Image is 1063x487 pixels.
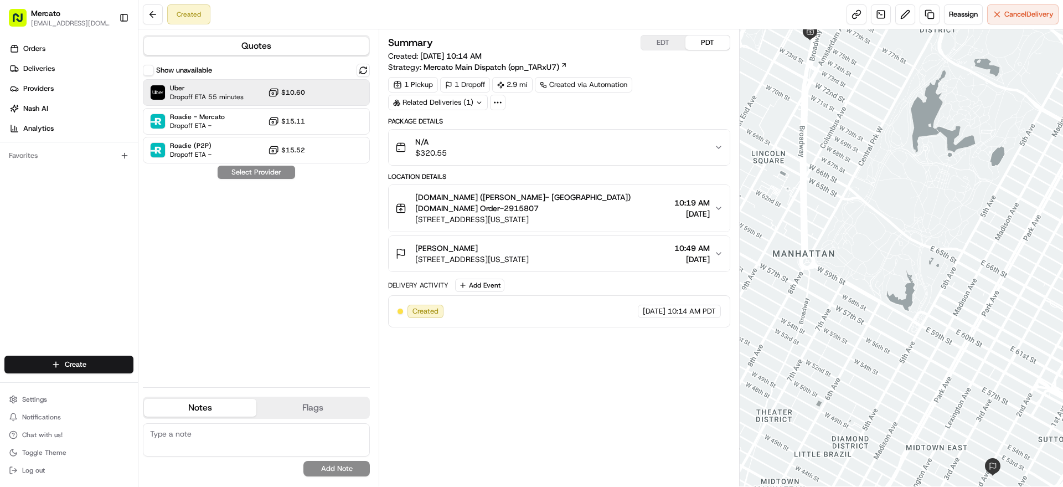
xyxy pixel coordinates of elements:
span: Create [65,360,86,370]
span: Providers [23,84,54,94]
button: [PERSON_NAME][STREET_ADDRESS][US_STATE]10:49 AM[DATE] [389,236,729,271]
div: 2.9 mi [492,77,533,93]
span: Roadie - Mercato [170,112,225,121]
span: Mercato Main Dispatch (opn_TARxU7) [424,61,559,73]
button: See all [172,173,202,187]
div: Start new chat [50,137,182,148]
img: 1736555255976-a54dd68f-1ca7-489b-9aae-adbdc363a1c4 [11,137,31,157]
span: Orders [23,44,45,54]
input: Clear [29,103,183,115]
span: Chat with us! [22,430,63,439]
img: Uber [151,85,165,100]
div: Favorites [4,147,133,165]
button: EDT [641,35,685,50]
span: [DATE] [674,254,710,265]
span: $15.11 [281,117,305,126]
button: Notifications [4,409,133,425]
button: Create [4,356,133,373]
button: Flags [256,399,369,417]
a: Mercato Main Dispatch (opn_TARxU7) [424,61,567,73]
span: Dropoff ETA 55 minutes [170,93,244,101]
div: Location Details [388,172,730,181]
span: $15.52 [281,146,305,155]
span: Pylon [110,306,134,315]
img: Roadie - Mercato [151,114,165,129]
span: • [37,233,40,242]
div: Package Details [388,117,730,126]
span: Uber [170,84,244,93]
span: Cancel Delivery [1004,9,1054,19]
a: Orders [4,40,138,58]
button: [DOMAIN_NAME] ([PERSON_NAME]- [GEOGRAPHIC_DATA]) [DOMAIN_NAME] Order-2915807[STREET_ADDRESS][US_S... [389,185,729,232]
span: N/A [415,136,447,147]
span: 10:14 AM PDT [668,306,716,316]
div: We're available if you need us! [50,148,152,157]
button: Start new chat [188,141,202,154]
img: Roadie (P2P) [151,143,165,157]
button: Reassign [944,4,983,24]
span: [DATE] [43,203,65,212]
a: 📗Knowledge Base [7,275,89,295]
button: $15.52 [268,145,305,156]
span: Created [412,306,438,316]
a: Providers [4,80,138,98]
span: Analytics [23,124,54,134]
a: Analytics [4,120,138,137]
span: [DATE] [643,306,665,316]
h3: Summary [388,38,433,48]
span: • [37,203,40,212]
span: Notifications [22,413,61,422]
img: Nash [11,43,33,65]
span: Roadie (P2P) [170,141,211,150]
span: $320.55 [415,147,447,158]
div: Delivery Activity [388,281,448,290]
div: Past conversations [11,176,74,184]
img: 4920774857489_3d7f54699973ba98c624_72.jpg [23,137,43,157]
span: $10.60 [281,88,305,97]
span: [DATE] 10:14 AM [420,51,482,61]
a: Created via Automation [535,77,632,93]
span: Dropoff ETA - [170,150,211,159]
span: Deliveries [23,64,55,74]
span: [DATE] [674,208,710,219]
button: Chat with us! [4,427,133,443]
button: $10.60 [268,87,305,98]
button: Toggle Theme [4,445,133,460]
span: Dropoff ETA - [170,121,225,130]
span: [STREET_ADDRESS][US_STATE] [415,254,529,265]
button: $15.11 [268,116,305,127]
span: [DATE] [43,233,65,242]
span: Created: [388,50,482,61]
div: 1 Dropoff [440,77,490,93]
span: Settings [22,395,47,404]
a: 💻API Documentation [89,275,182,295]
span: [STREET_ADDRESS][US_STATE] [415,214,669,225]
a: Deliveries [4,60,138,78]
button: Mercato[EMAIL_ADDRESS][DOMAIN_NAME] [4,4,115,31]
button: Quotes [144,37,369,55]
span: Log out [22,466,45,475]
span: 10:19 AM [674,197,710,208]
button: Notes [144,399,256,417]
button: N/A$320.55 [389,130,729,165]
button: Add Event [455,279,504,292]
button: CancelDelivery [987,4,1059,24]
span: 10:49 AM [674,243,710,254]
span: API Documentation [105,279,178,290]
a: Nash AI [4,100,138,117]
span: [PERSON_NAME] [415,243,478,254]
span: Toggle Theme [22,448,66,457]
a: Powered byPylon [78,306,134,315]
span: Nash AI [23,104,48,114]
div: 📗 [11,280,20,289]
span: Mercato [31,8,60,19]
div: 💻 [94,280,102,289]
button: Log out [4,463,133,478]
button: [EMAIL_ADDRESS][DOMAIN_NAME] [31,19,110,28]
button: Settings [4,392,133,407]
div: 1 Pickup [388,77,438,93]
div: Strategy: [388,61,567,73]
span: Knowledge Base [22,279,85,290]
